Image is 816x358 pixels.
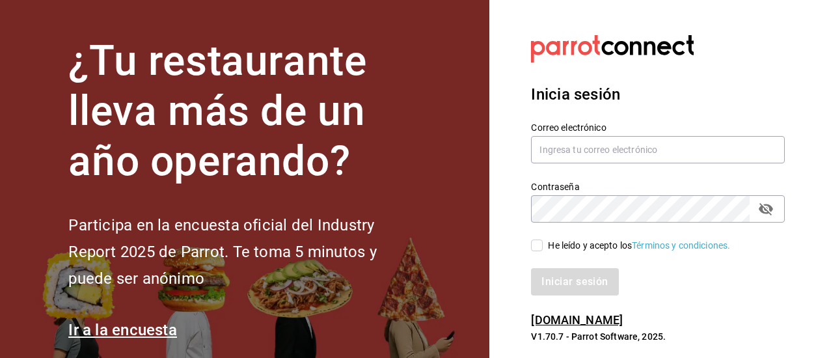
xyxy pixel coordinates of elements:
[755,198,777,220] button: passwordField
[531,123,785,132] label: Correo electrónico
[531,330,785,343] p: V1.70.7 - Parrot Software, 2025.
[68,321,177,339] a: Ir a la encuesta
[531,182,785,191] label: Contraseña
[68,36,420,186] h1: ¿Tu restaurante lleva más de un año operando?
[548,239,730,253] div: He leído y acepto los
[531,136,785,163] input: Ingresa tu correo electrónico
[632,240,730,251] a: Términos y condiciones.
[531,83,785,106] h3: Inicia sesión
[68,212,420,292] h2: Participa en la encuesta oficial del Industry Report 2025 de Parrot. Te toma 5 minutos y puede se...
[531,313,623,327] a: [DOMAIN_NAME]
